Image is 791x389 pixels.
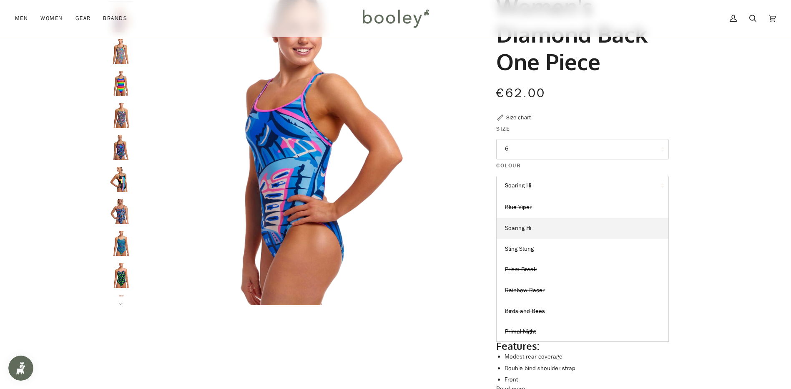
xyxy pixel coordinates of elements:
span: Soaring Hi [505,224,531,232]
span: Gear [75,14,91,23]
a: Prism Break [497,259,668,280]
a: Sting Stung [497,239,668,260]
img: Funkita Women's Diamond Back One Piece Primal Night - Booley Galway [108,135,133,160]
span: €62.00 [496,85,545,102]
button: Soaring Hi [496,176,669,196]
li: Double bind shoulder strap [505,364,669,373]
iframe: Button to open loyalty program pop-up [8,356,33,381]
a: Soaring Hi [497,218,668,239]
div: Size chart [506,113,531,122]
span: Brands [103,14,127,23]
h2: Features: [496,340,669,352]
span: Prism Break [505,265,537,273]
a: Primal Night [497,321,668,342]
img: Funkita Women's Diamond Back One Piece Prism Break - Booley Galway [108,39,133,64]
span: Rainbow Racer [505,286,545,294]
img: Funkita Women's Diamond Back One Piece Spin Doctor - Booley Galway [108,199,133,224]
img: Funkita Women's Diamond Back One Piece Wires Crossed - Booley Galway [108,231,133,256]
button: 6 [496,139,669,159]
span: Sting Stung [505,245,534,253]
li: Front [505,375,669,384]
span: Birds and Bees [505,307,545,315]
img: Funkita Women's Diamond Back One Piece Birds and Bees - Booley Galway [108,103,133,128]
a: Rainbow Racer [497,280,668,301]
span: Blue Viper [505,203,532,211]
img: Funkita Women's Diamond Back One Piece Rainbow Racer - Booley Galway [108,71,133,96]
img: Booley [359,6,432,30]
span: Men [15,14,28,23]
span: Women [40,14,63,23]
img: Funkita Women's Diamond Back One Piece Prickly Pete - Booley Galway [108,263,133,288]
span: Colour [496,161,521,170]
span: Primal Night [505,328,536,336]
a: Birds and Bees [497,301,668,322]
li: Modest rear coverage [505,352,669,361]
a: Blue Viper [497,197,668,218]
span: Size [496,124,510,133]
img: Funkita Women's Diamond Back One Piece Building Blocks - Booley Galway [108,167,133,192]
